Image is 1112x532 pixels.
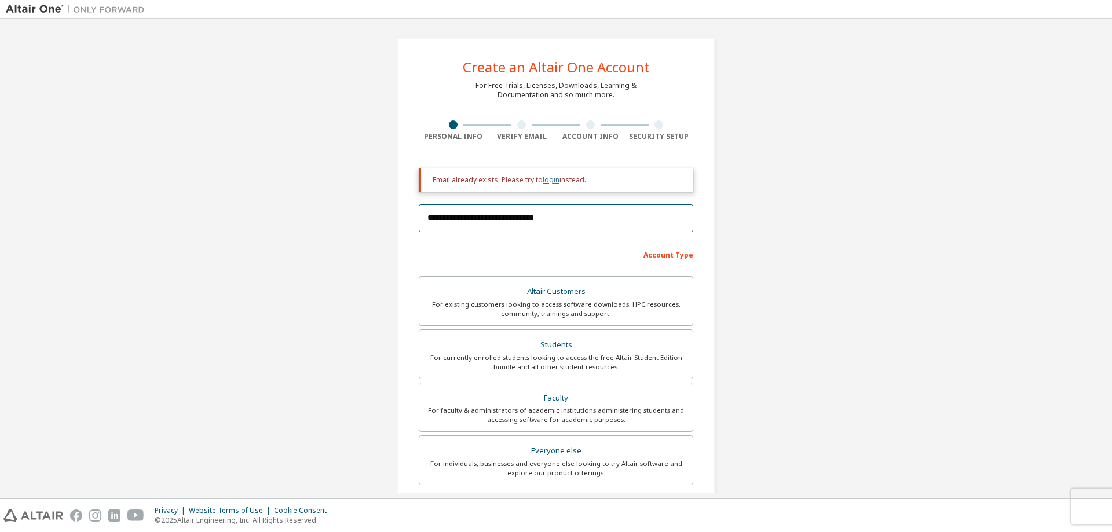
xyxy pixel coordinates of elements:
[419,132,488,141] div: Personal Info
[463,60,650,74] div: Create an Altair One Account
[108,509,120,522] img: linkedin.svg
[475,81,637,100] div: For Free Trials, Licenses, Downloads, Learning & Documentation and so much more.
[155,515,334,525] p: © 2025 Altair Engineering, Inc. All Rights Reserved.
[625,132,694,141] div: Security Setup
[70,509,82,522] img: facebook.svg
[419,245,693,263] div: Account Type
[426,390,686,406] div: Faculty
[426,443,686,459] div: Everyone else
[426,353,686,372] div: For currently enrolled students looking to access the free Altair Student Edition bundle and all ...
[426,459,686,478] div: For individuals, businesses and everyone else looking to try Altair software and explore our prod...
[556,132,625,141] div: Account Info
[127,509,144,522] img: youtube.svg
[426,406,686,424] div: For faculty & administrators of academic institutions administering students and accessing softwa...
[89,509,101,522] img: instagram.svg
[543,175,559,185] a: login
[433,175,684,185] div: Email already exists. Please try to instead.
[426,337,686,353] div: Students
[189,506,274,515] div: Website Terms of Use
[488,132,557,141] div: Verify Email
[274,506,334,515] div: Cookie Consent
[155,506,189,515] div: Privacy
[426,300,686,318] div: For existing customers looking to access software downloads, HPC resources, community, trainings ...
[3,509,63,522] img: altair_logo.svg
[426,284,686,300] div: Altair Customers
[6,3,151,15] img: Altair One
